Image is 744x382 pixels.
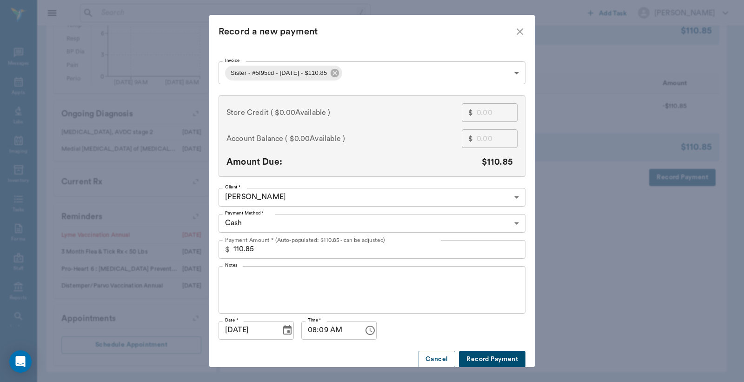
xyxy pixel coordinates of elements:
[225,66,342,80] div: Sister - #5f95cd - [DATE] - $110.85
[225,262,238,268] label: Notes
[275,107,326,118] span: $0.00 Available
[514,26,525,37] button: close
[219,321,274,340] input: MM/DD/YYYY
[468,107,473,118] p: $
[308,317,321,323] label: Time *
[226,133,345,144] span: Account Balance ( )
[225,184,241,190] label: Client *
[233,240,525,259] input: 0.00
[226,155,282,169] p: Amount Due:
[9,350,32,373] div: Open Intercom Messenger
[477,103,518,122] input: 0.00
[477,129,518,148] input: 0.00
[225,210,264,216] label: Payment Method *
[225,57,239,64] label: Invoice
[225,317,238,323] label: Date *
[225,244,230,255] p: $
[361,321,379,340] button: Choose time, selected time is 8:09 AM
[468,133,473,144] p: $
[418,351,455,368] button: Cancel
[301,321,357,340] input: hh:mm aa
[225,236,385,244] p: Payment Amount * (Auto-populated: $110.85 - can be adjusted)
[219,214,525,233] div: Cash
[226,107,330,118] span: Store Credit ( )
[459,351,525,368] button: Record Payment
[290,133,341,144] span: $0.00 Available
[225,67,332,78] span: Sister - #5f95cd - [DATE] - $110.85
[219,188,525,207] div: [PERSON_NAME]
[278,321,297,340] button: Choose date, selected date is Sep 30, 2025
[482,155,513,169] p: $110.85
[219,24,514,39] div: Record a new payment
